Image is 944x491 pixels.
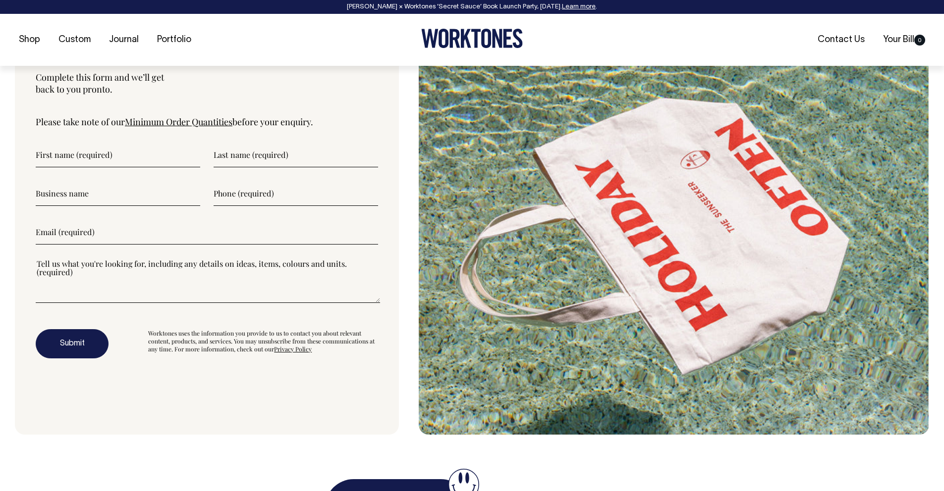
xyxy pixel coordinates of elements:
a: Contact Us [814,32,869,48]
a: Shop [15,32,44,48]
p: Complete this form and we’ll get back to you pronto. [36,71,378,95]
div: [PERSON_NAME] × Worktones ‘Secret Sauce’ Book Launch Party, [DATE]. . [10,3,934,10]
a: Your Bill0 [879,32,929,48]
input: Last name (required) [214,143,378,167]
input: Email (required) [36,220,378,245]
span: 0 [914,35,925,46]
a: Journal [105,32,143,48]
a: Portfolio [153,32,195,48]
div: Worktones uses the information you provide to us to contact you about relevant content, products,... [148,329,378,359]
a: Learn more [562,4,596,10]
input: First name (required) [36,143,200,167]
p: Please take note of our before your enquiry. [36,116,378,128]
a: Privacy Policy [274,345,312,353]
a: Custom [55,32,95,48]
input: Business name [36,181,200,206]
button: Submit [36,329,109,359]
input: Phone (required) [214,181,378,206]
img: form-image.jpg [419,0,929,435]
a: Minimum Order Quantities [125,116,232,128]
